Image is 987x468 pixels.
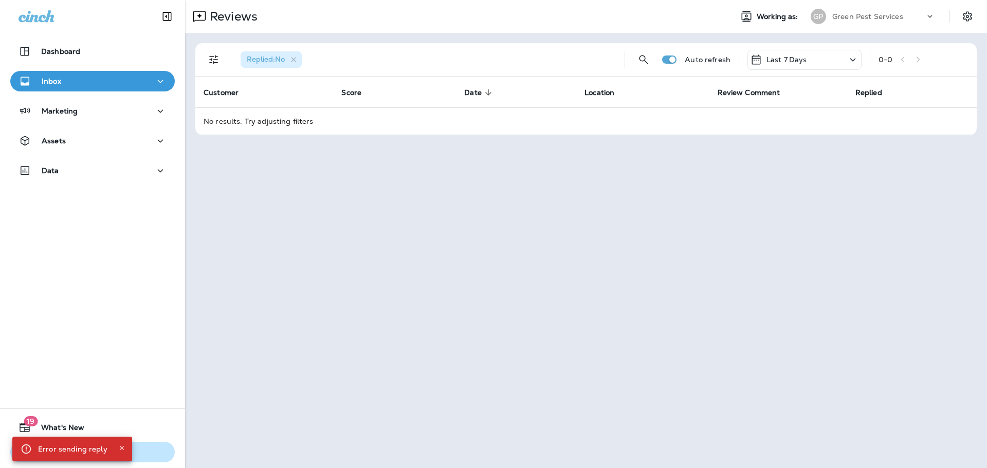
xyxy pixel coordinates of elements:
[10,417,175,438] button: 19What's New
[811,9,826,24] div: GP
[42,137,66,145] p: Assets
[116,442,128,454] button: Close
[766,55,807,64] p: Last 7 Days
[464,88,495,97] span: Date
[584,88,628,97] span: Location
[42,107,78,115] p: Marketing
[879,55,892,64] div: 0 - 0
[341,88,375,97] span: Score
[832,12,903,21] p: Green Pest Services
[38,440,107,458] div: Error sending reply
[685,55,730,64] p: Auto refresh
[247,54,285,64] span: Replied : No
[341,88,361,97] span: Score
[10,442,175,462] button: Support
[855,88,882,97] span: Replied
[204,88,252,97] span: Customer
[24,416,38,426] span: 19
[204,88,239,97] span: Customer
[31,423,84,436] span: What's New
[10,71,175,91] button: Inbox
[718,88,780,97] span: Review Comment
[958,7,977,26] button: Settings
[195,107,977,135] td: No results. Try adjusting filters
[10,160,175,181] button: Data
[204,49,224,70] button: Filters
[10,41,175,62] button: Dashboard
[153,6,181,27] button: Collapse Sidebar
[584,88,614,97] span: Location
[42,166,59,175] p: Data
[757,12,800,21] span: Working as:
[633,49,654,70] button: Search Reviews
[10,130,175,151] button: Assets
[41,47,80,55] p: Dashboard
[855,88,895,97] span: Replied
[10,101,175,121] button: Marketing
[42,77,61,85] p: Inbox
[718,88,794,97] span: Review Comment
[464,88,482,97] span: Date
[206,9,258,24] p: Reviews
[241,51,302,68] div: Replied:No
